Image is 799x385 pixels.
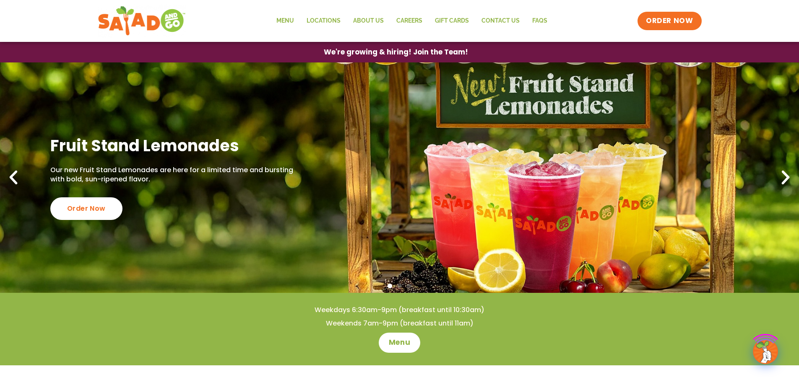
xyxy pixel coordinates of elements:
img: new-SAG-logo-768×292 [98,4,186,38]
p: Our new Fruit Stand Lemonades are here for a limited time and bursting with bold, sun-ripened fla... [50,165,297,184]
a: ORDER NOW [638,12,701,30]
h4: Weekdays 6:30am-9pm (breakfast until 10:30am) [17,305,782,315]
a: About Us [347,11,390,31]
div: Next slide [776,168,795,187]
a: FAQs [526,11,554,31]
span: ORDER NOW [646,16,693,26]
span: Go to slide 2 [397,284,402,288]
span: Go to slide 3 [407,284,411,288]
h4: Weekends 7am-9pm (breakfast until 11am) [17,319,782,328]
h2: Fruit Stand Lemonades [50,135,297,156]
div: Previous slide [4,168,23,187]
a: GIFT CARDS [429,11,475,31]
a: Menu [270,11,300,31]
a: We're growing & hiring! Join the Team! [311,42,481,62]
div: Order Now [50,197,122,220]
a: Careers [390,11,429,31]
a: Contact Us [475,11,526,31]
span: We're growing & hiring! Join the Team! [324,49,468,56]
span: Menu [389,338,410,348]
a: Locations [300,11,347,31]
nav: Menu [270,11,554,31]
span: Go to slide 1 [388,284,392,288]
a: Menu [379,333,420,353]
